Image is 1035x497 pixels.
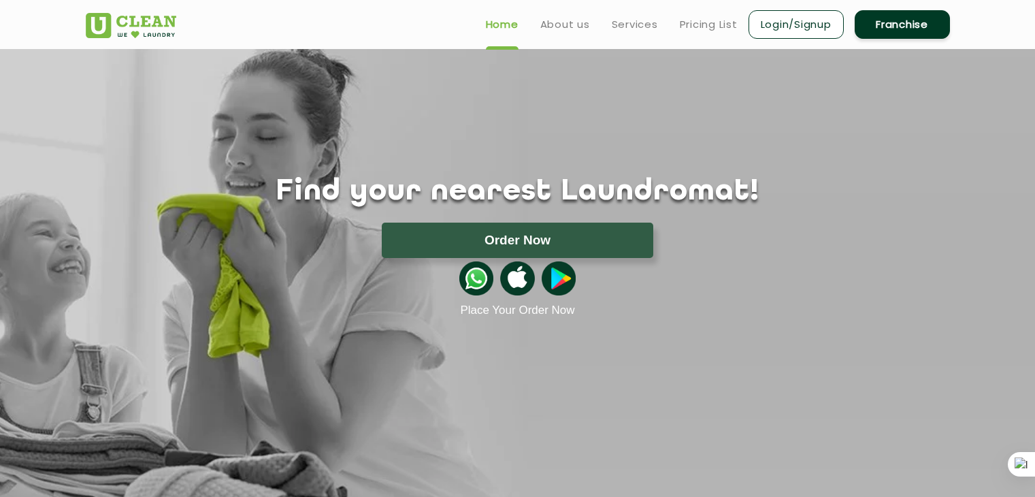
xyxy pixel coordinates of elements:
[680,16,738,33] a: Pricing List
[76,175,960,209] h1: Find your nearest Laundromat!
[855,10,950,39] a: Franchise
[86,13,176,38] img: UClean Laundry and Dry Cleaning
[612,16,658,33] a: Services
[749,10,844,39] a: Login/Signup
[382,223,653,258] button: Order Now
[460,304,574,317] a: Place Your Order Now
[500,261,534,295] img: apple-icon.png
[542,261,576,295] img: playstoreicon.png
[486,16,519,33] a: Home
[459,261,493,295] img: whatsappicon.png
[540,16,590,33] a: About us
